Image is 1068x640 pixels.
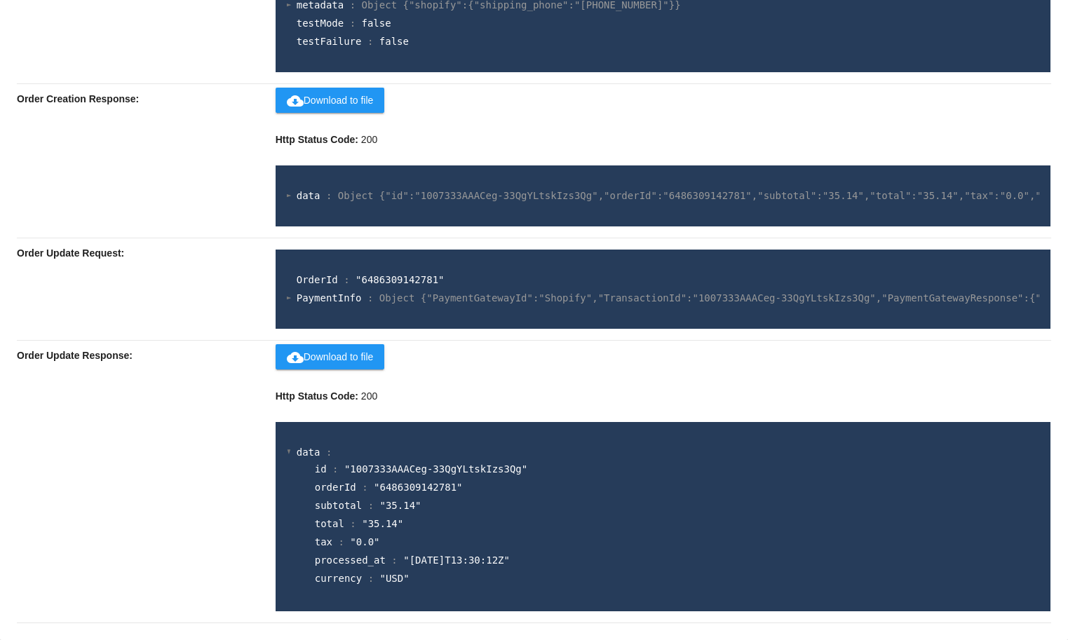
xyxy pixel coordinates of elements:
[315,500,362,511] span: subtotal
[297,447,320,458] span: data
[276,390,358,402] strong: Http Status Code:
[374,482,462,493] span: "6486309142781"
[17,238,276,268] p: Order Update Request:
[362,482,367,493] span: :
[361,134,377,145] span: 200
[391,554,397,566] span: :
[368,573,374,584] span: :
[326,447,332,458] span: :
[380,573,410,584] span: "USD"
[297,274,338,285] span: OrderId
[276,134,358,145] strong: Http Status Code:
[380,500,421,511] span: "35.14"
[356,274,444,285] span: "6486309142781"
[315,554,386,566] span: processed_at
[368,500,374,511] span: :
[297,292,362,304] span: PaymentInfo
[361,390,377,402] span: 200
[297,18,344,29] span: testMode
[362,518,403,529] span: "35.14"
[315,482,356,493] span: orderId
[17,84,276,114] p: Order Creation Response:
[344,274,349,285] span: :
[350,518,356,529] span: :
[315,463,327,475] span: id
[362,18,391,29] span: false
[367,36,373,47] span: :
[287,95,374,106] span: Download to file
[326,190,332,201] span: :
[287,351,374,362] span: Download to file
[17,341,276,370] p: Order Update Response:
[379,36,409,47] span: false
[350,18,356,29] span: :
[287,349,304,366] mat-icon: cloud_download
[297,190,320,201] span: data
[403,554,510,566] span: "[DATE]T13:30:12Z"
[315,573,362,584] span: currency
[338,536,344,547] span: :
[350,536,379,547] span: "0.0"
[315,518,344,529] span: total
[297,36,362,47] span: testFailure
[344,463,527,475] span: "1007333AAACeg-33QgYLtskIzs3Qg"
[315,536,332,547] span: tax
[287,93,304,109] mat-icon: cloud_download
[367,292,373,304] span: :
[332,463,338,475] span: :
